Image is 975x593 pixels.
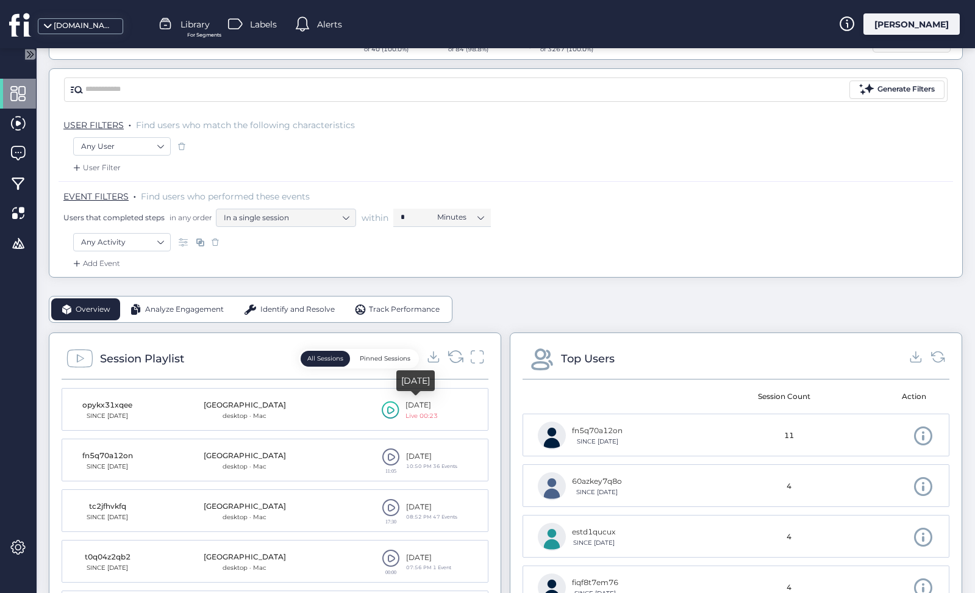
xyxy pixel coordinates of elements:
[250,18,277,31] span: Labels
[364,45,409,54] div: of 40 (100.0%)
[732,379,837,414] mat-header-cell: Session Count
[224,209,348,227] nz-select-item: In a single session
[369,304,440,315] span: Track Performance
[71,162,121,174] div: User Filter
[260,304,335,315] span: Identify and Resolve
[406,451,457,462] div: [DATE]
[54,20,115,32] div: [DOMAIN_NAME]
[71,257,120,270] div: Add Event
[406,513,457,521] div: 08:52 PM 47 Events
[382,469,400,473] div: 11:05
[784,430,794,442] span: 11
[406,564,451,572] div: 07:56 PM 1 Event
[849,81,945,99] button: Generate Filters
[837,379,941,414] mat-header-cell: Action
[540,45,597,54] div: of 3267 (100.0%)
[187,31,221,39] span: For Segments
[382,519,400,524] div: 17:30
[353,351,417,367] button: Pinned Sessions
[100,350,184,367] div: Session Playlist
[204,400,286,411] div: [GEOGRAPHIC_DATA]
[437,208,484,226] nz-select-item: Minutes
[167,212,212,223] span: in any order
[405,400,438,411] div: [DATE]
[572,538,615,548] div: SINCE [DATE]
[77,501,138,512] div: tc2jfhvkfq
[406,462,457,470] div: 10:50 PM 36 Events
[448,45,501,54] div: of 84 (98.8%)
[572,577,618,589] div: fiqf8t7em76
[405,411,438,421] div: Live 00:23
[406,552,451,564] div: [DATE]
[362,212,388,224] span: within
[561,350,615,367] div: Top Users
[863,13,960,35] div: [PERSON_NAME]
[301,351,350,367] button: All Sessions
[204,450,286,462] div: [GEOGRAPHIC_DATA]
[141,191,310,202] span: Find users who performed these events
[406,501,457,513] div: [DATE]
[63,212,165,223] span: Users that completed steps
[63,191,129,202] span: EVENT FILTERS
[77,411,138,421] div: SINCE [DATE]
[877,84,935,95] div: Generate Filters
[129,117,131,129] span: .
[77,462,138,472] div: SINCE [DATE]
[204,552,286,563] div: [GEOGRAPHIC_DATA]
[204,501,286,512] div: [GEOGRAPHIC_DATA]
[204,462,286,472] div: desktop · Mac
[77,552,138,563] div: t0q04z2qb2
[572,487,622,497] div: SINCE [DATE]
[317,18,342,31] span: Alerts
[76,304,110,315] span: Overview
[180,18,210,31] span: Library
[204,512,286,522] div: desktop · Mac
[382,570,400,575] div: 00:00
[572,437,623,447] div: SINCE [DATE]
[77,400,138,411] div: opykx31xqee
[81,137,163,156] nz-select-item: Any User
[572,425,623,437] div: fn5q70a12on
[204,411,286,421] div: desktop · Mac
[77,512,138,522] div: SINCE [DATE]
[572,476,622,487] div: 60azkey7q8o
[81,233,163,251] nz-select-item: Any Activity
[63,120,124,131] span: USER FILTERS
[77,450,138,462] div: fn5q70a12on
[572,527,615,538] div: estd1qucux
[77,563,138,573] div: SINCE [DATE]
[204,563,286,573] div: desktop · Mac
[145,304,224,315] span: Analyze Engagement
[136,120,355,131] span: Find users who match the following characteristics
[787,481,791,492] span: 4
[134,189,136,201] span: .
[787,531,791,543] span: 4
